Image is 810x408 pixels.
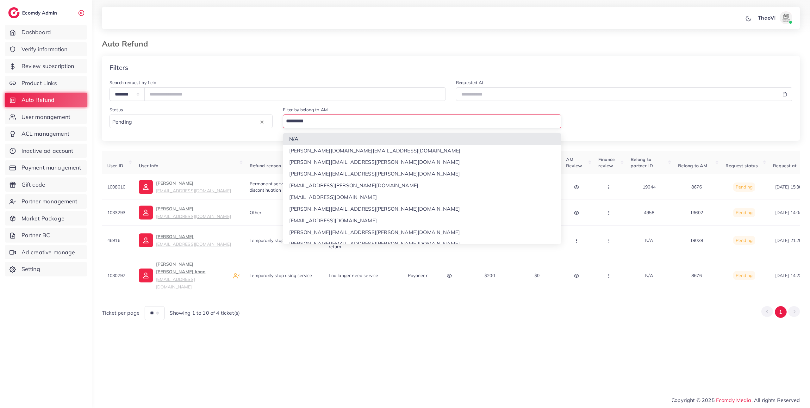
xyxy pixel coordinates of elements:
a: Partner BC [5,228,87,243]
a: [PERSON_NAME][EMAIL_ADDRESS][DOMAIN_NAME] [139,179,231,195]
a: Setting [5,262,87,276]
a: ThaoViavatar [754,11,795,24]
span: 1008010 [107,184,125,190]
span: Payment management [22,164,81,172]
span: 8676 [691,184,702,190]
a: Auto Refund [5,93,87,107]
span: 46916 [107,238,120,243]
span: N/A [645,238,653,243]
span: Pending [736,210,752,215]
img: ic-user-info.36bf1079.svg [139,180,153,194]
img: ic-user-info.36bf1079.svg [139,206,153,219]
button: Clear Selected [260,118,264,125]
a: [PERSON_NAME][EMAIL_ADDRESS][DOMAIN_NAME] [139,205,231,220]
label: Search request by field [109,79,156,86]
span: 8676 [691,273,702,278]
span: 19039 [690,238,703,243]
p: [PERSON_NAME] [PERSON_NAME] khan [156,260,228,291]
img: ic-user-info.36bf1079.svg [139,233,153,247]
span: Refund [329,210,344,215]
label: Requested At [456,79,483,86]
span: Pending [736,238,752,243]
span: Pending [736,184,752,190]
input: Search for option [284,116,558,127]
span: Permanent service discontinuation [250,181,289,193]
span: Partner BC [22,231,50,239]
span: Auto Refund [22,96,55,104]
img: logo [8,7,20,18]
span: Copyright © 2025 [671,396,800,404]
span: Dashboard [22,28,51,36]
span: I've stopped running ads on TikTok. [329,181,386,193]
h2: Ecomdy Admin [22,10,59,16]
span: Temporarily stop using service [250,238,312,243]
a: User management [5,110,87,124]
button: Go to page 1 [775,306,787,318]
span: Market Package [22,214,65,223]
span: Request at [773,163,797,169]
a: Ad creative management [5,245,87,260]
p: [PERSON_NAME] [156,233,231,248]
a: Review subscription [5,59,87,73]
span: $0 [534,184,539,190]
span: Showing 1 to 10 of 4 ticket(s) [170,309,240,317]
a: Inactive ad account [5,144,87,158]
span: $200 [484,273,495,278]
small: [EMAIL_ADDRESS][DOMAIN_NAME] [156,188,231,193]
a: Payment management [5,160,87,175]
span: Review subscription [22,62,74,70]
p: USDT [408,183,420,191]
img: ic-user-info.36bf1079.svg [139,269,153,282]
span: 1033293 [107,210,125,215]
span: 19044 [643,184,656,190]
span: Ad creative management [22,248,82,257]
p: [PERSON_NAME] [156,205,231,220]
label: Filter by belong to AM [283,107,328,113]
span: Belong to partner ID [631,157,653,169]
span: Pending [736,273,752,278]
span: 4958 [644,210,654,215]
span: Current balance [519,163,554,169]
h4: Filters [109,64,128,71]
span: Belong to AM [678,163,707,169]
input: Search for option [134,116,259,127]
span: User ID [107,163,123,169]
span: Finance review [598,157,615,169]
label: Status [109,107,123,113]
span: ACL management [22,130,69,138]
span: $40.24 [483,210,497,215]
p: USDT [408,209,420,216]
span: I no longer need service [329,273,378,278]
span: Request status [726,163,758,169]
span: Partner management [22,197,78,206]
span: [DATE] 14:04:33 [775,210,808,215]
a: Market Package [5,211,87,226]
span: Setting [22,265,40,273]
span: Detail reason [329,163,358,169]
span: Pending [111,117,133,127]
span: 1030797 [107,273,125,278]
a: [PERSON_NAME] [PERSON_NAME] khan[EMAIL_ADDRESS][DOMAIN_NAME] [139,260,228,291]
span: Inactive ad account [22,147,73,155]
small: [EMAIL_ADDRESS][DOMAIN_NAME] [156,213,231,219]
ul: Pagination [761,306,800,318]
span: Temporarily stop using service [250,273,312,278]
img: avatar [780,11,792,24]
span: [DATE] 14:23:56 [775,273,808,278]
p: payoneer [408,272,427,279]
span: 13602 [690,210,703,215]
div: Search for option [283,114,562,128]
span: User management [22,113,70,121]
span: Gift code [22,181,45,189]
a: Gift code [5,177,87,192]
span: Refund reason [250,163,281,169]
span: $0 [534,210,539,215]
span: $1500 [483,238,496,243]
span: Product Links [22,79,57,87]
span: AM Review [566,157,582,169]
span: , All rights Reserved [751,396,800,404]
span: [DATE] 21:29:51 [775,238,808,243]
p: USDT [408,237,420,244]
span: $341.31 [529,238,545,243]
a: ACL management [5,127,87,141]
